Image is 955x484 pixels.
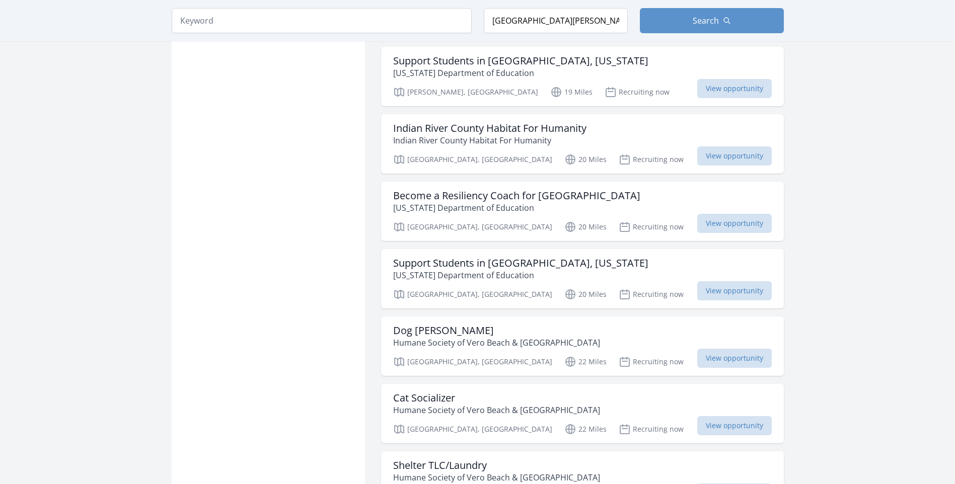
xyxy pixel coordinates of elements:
p: Recruiting now [619,153,684,166]
input: Location [484,8,628,33]
h3: Become a Resiliency Coach for [GEOGRAPHIC_DATA] [393,190,640,202]
button: Search [640,8,784,33]
p: 20 Miles [564,221,607,233]
p: 19 Miles [550,86,593,98]
p: Humane Society of Vero Beach & [GEOGRAPHIC_DATA] [393,471,600,483]
h3: Shelter TLC/Laundry [393,459,600,471]
p: Recruiting now [619,356,684,368]
h3: Dog [PERSON_NAME] [393,325,600,337]
span: View opportunity [697,79,772,98]
p: [PERSON_NAME], [GEOGRAPHIC_DATA] [393,86,538,98]
p: [GEOGRAPHIC_DATA], [GEOGRAPHIC_DATA] [393,356,552,368]
span: Search [693,15,719,27]
p: [GEOGRAPHIC_DATA], [GEOGRAPHIC_DATA] [393,153,552,166]
h3: Cat Socializer [393,392,600,404]
a: Support Students in [GEOGRAPHIC_DATA], [US_STATE] [US_STATE] Department of Education [GEOGRAPHIC_... [381,249,784,308]
p: Recruiting now [619,288,684,300]
p: [GEOGRAPHIC_DATA], [GEOGRAPHIC_DATA] [393,221,552,233]
span: View opportunity [697,281,772,300]
p: 20 Miles [564,288,607,300]
p: [US_STATE] Department of Education [393,67,648,79]
a: Indian River County Habitat For Humanity Indian River County Habitat For Humanity [GEOGRAPHIC_DAT... [381,114,784,174]
p: 20 Miles [564,153,607,166]
p: [US_STATE] Department of Education [393,202,640,214]
h3: Indian River County Habitat For Humanity [393,122,586,134]
h3: Support Students in [GEOGRAPHIC_DATA], [US_STATE] [393,55,648,67]
span: View opportunity [697,416,772,435]
input: Keyword [172,8,472,33]
a: Dog [PERSON_NAME] Humane Society of Vero Beach & [GEOGRAPHIC_DATA] [GEOGRAPHIC_DATA], [GEOGRAPHIC... [381,316,784,376]
a: Cat Socializer Humane Society of Vero Beach & [GEOGRAPHIC_DATA] [GEOGRAPHIC_DATA], [GEOGRAPHIC_DA... [381,384,784,443]
p: [US_STATE] Department of Education [393,269,648,281]
a: Become a Resiliency Coach for [GEOGRAPHIC_DATA] [US_STATE] Department of Education [GEOGRAPHIC_DA... [381,182,784,241]
p: Recruiting now [605,86,670,98]
p: [GEOGRAPHIC_DATA], [GEOGRAPHIC_DATA] [393,288,552,300]
p: Recruiting now [619,221,684,233]
p: 22 Miles [564,423,607,435]
p: Recruiting now [619,423,684,435]
span: View opportunity [697,146,772,166]
p: Humane Society of Vero Beach & [GEOGRAPHIC_DATA] [393,404,600,416]
p: Indian River County Habitat For Humanity [393,134,586,146]
h3: Support Students in [GEOGRAPHIC_DATA], [US_STATE] [393,257,648,269]
p: Humane Society of Vero Beach & [GEOGRAPHIC_DATA] [393,337,600,349]
span: View opportunity [697,214,772,233]
a: Support Students in [GEOGRAPHIC_DATA], [US_STATE] [US_STATE] Department of Education [PERSON_NAME... [381,47,784,106]
p: 22 Miles [564,356,607,368]
p: [GEOGRAPHIC_DATA], [GEOGRAPHIC_DATA] [393,423,552,435]
span: View opportunity [697,349,772,368]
